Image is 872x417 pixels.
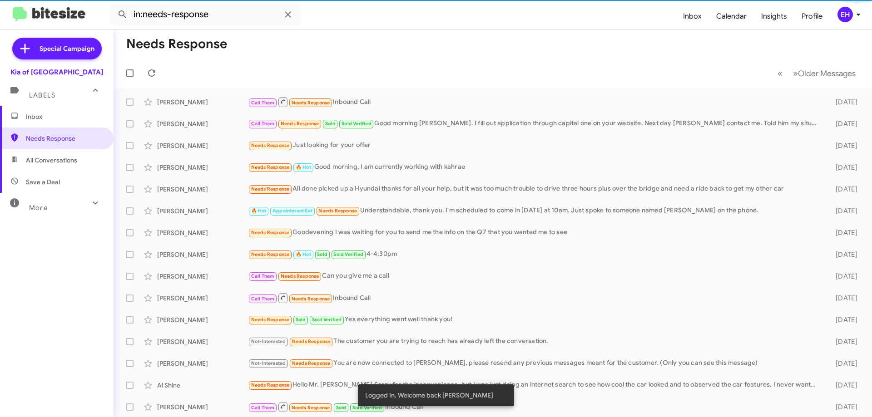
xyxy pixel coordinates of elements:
[157,228,248,237] div: [PERSON_NAME]
[821,141,865,150] div: [DATE]
[830,7,862,22] button: EH
[793,68,798,79] span: »
[292,296,330,302] span: Needs Response
[773,64,861,83] nav: Page navigation example
[157,119,248,128] div: [PERSON_NAME]
[821,337,865,346] div: [DATE]
[251,121,275,127] span: Call Them
[251,317,290,323] span: Needs Response
[12,38,102,59] a: Special Campaign
[157,402,248,412] div: [PERSON_NAME]
[778,68,783,79] span: «
[251,296,275,302] span: Call Them
[26,112,103,121] span: Inbox
[157,272,248,281] div: [PERSON_NAME]
[281,273,319,279] span: Needs Response
[676,3,709,29] a: Inbox
[788,64,861,83] button: Next
[251,164,290,170] span: Needs Response
[292,405,330,411] span: Needs Response
[342,121,372,127] span: Sold Verified
[126,37,227,51] h1: Needs Response
[26,177,60,186] span: Save a Deal
[821,228,865,237] div: [DATE]
[292,339,331,344] span: Needs Response
[248,336,821,347] div: The customer you are trying to reach has already left the conversation.
[821,272,865,281] div: [DATE]
[821,206,865,216] div: [DATE]
[272,208,312,214] span: Appointment Set
[157,163,248,172] div: [PERSON_NAME]
[821,359,865,368] div: [DATE]
[292,360,331,366] span: Needs Response
[821,98,865,107] div: [DATE]
[248,140,821,151] div: Just looking for your offer
[248,227,821,238] div: Goodevening I was waiting for you to send me the info on the Q7 that you wanted me to see
[157,185,248,194] div: [PERSON_NAME]
[794,3,830,29] a: Profile
[318,208,357,214] span: Needs Response
[251,208,267,214] span: 🔥 Hot
[248,184,821,194] div: All done picked up a Hyundai thanks for all your help, but it was too much trouble to drive three...
[157,141,248,150] div: [PERSON_NAME]
[29,91,55,99] span: Labels
[157,98,248,107] div: [PERSON_NAME]
[821,315,865,324] div: [DATE]
[157,337,248,346] div: [PERSON_NAME]
[251,100,275,106] span: Call Them
[157,206,248,216] div: [PERSON_NAME]
[317,251,327,257] span: Sold
[821,381,865,390] div: [DATE]
[248,314,821,325] div: Yes everything went well thank you!
[251,273,275,279] span: Call Them
[251,339,286,344] span: Not-Interested
[798,69,856,78] span: Older Messages
[251,186,290,192] span: Needs Response
[296,317,306,323] span: Sold
[251,405,275,411] span: Call Them
[40,44,94,53] span: Special Campaign
[709,3,754,29] a: Calendar
[821,185,865,194] div: [DATE]
[296,251,311,257] span: 🔥 Hot
[281,121,319,127] span: Needs Response
[325,121,336,127] span: Sold
[754,3,794,29] a: Insights
[251,360,286,366] span: Not-Interested
[336,405,347,411] span: Sold
[248,162,821,172] div: Good morning, I am currently working with kahrae
[251,230,290,235] span: Needs Response
[821,294,865,303] div: [DATE]
[248,292,821,304] div: Inbound Call
[772,64,788,83] button: Previous
[157,381,248,390] div: Al Shine
[821,163,865,172] div: [DATE]
[251,382,290,388] span: Needs Response
[26,156,77,165] span: All Conversations
[248,96,821,108] div: Inbound Call
[248,206,821,216] div: Understandable, thank you. I'm scheduled to come in [DATE] at 10am. Just spoke to someone named [...
[248,118,821,129] div: Good morning [PERSON_NAME]. I fill out application through capital one on your website. Next day ...
[312,317,342,323] span: Sold Verified
[10,68,103,77] div: Kia of [GEOGRAPHIC_DATA]
[26,134,103,143] span: Needs Response
[251,251,290,257] span: Needs Response
[110,4,301,25] input: Search
[821,250,865,259] div: [DATE]
[157,359,248,368] div: [PERSON_NAME]
[248,358,821,368] div: You are now connected to [PERSON_NAME], please resend any previous messages meant for the custome...
[248,271,821,281] div: Can you give me a call
[157,250,248,259] div: [PERSON_NAME]
[29,204,48,212] span: More
[248,401,821,412] div: Inbound Call
[333,251,363,257] span: Sold Verified
[248,380,821,390] div: Hello Mr. [PERSON_NAME],Sorry for the inconvenience, but I was just doing an internet search to s...
[248,249,821,260] div: 4-4:30pm
[296,164,311,170] span: 🔥 Hot
[251,142,290,148] span: Needs Response
[157,294,248,303] div: [PERSON_NAME]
